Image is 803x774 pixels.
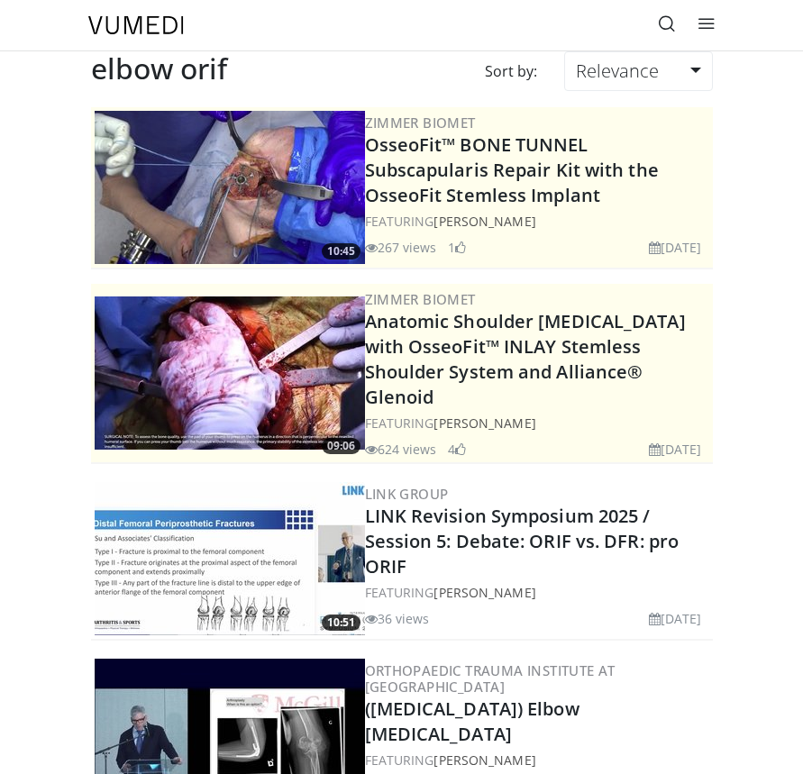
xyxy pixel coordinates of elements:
[365,485,449,503] a: LINK Group
[95,111,365,264] a: 10:45
[448,238,466,257] li: 1
[365,504,680,578] a: LINK Revision Symposium 2025 / Session 5: Debate: ORIF vs. DFR: pro ORIF
[649,609,702,628] li: [DATE]
[365,661,616,696] a: Orthopaedic Trauma Institute at [GEOGRAPHIC_DATA]
[365,751,709,769] div: FEATURING
[365,583,709,602] div: FEATURING
[365,609,430,628] li: 36 views
[365,238,437,257] li: 267 views
[365,290,476,308] a: Zimmer Biomet
[365,309,686,409] a: Anatomic Shoulder [MEDICAL_DATA] with OsseoFit™ INLAY Stemless Shoulder System and Alliance® Glenoid
[564,51,712,91] a: Relevance
[448,440,466,459] li: 4
[649,440,702,459] li: [DATE]
[433,213,535,230] a: [PERSON_NAME]
[365,114,476,132] a: Zimmer Biomet
[91,51,227,86] h2: elbow orif
[433,584,535,601] a: [PERSON_NAME]
[365,132,659,207] a: OsseoFit™ BONE TUNNEL Subscapularis Repair Kit with the OsseoFit Stemless Implant
[322,615,360,631] span: 10:51
[433,751,535,769] a: [PERSON_NAME]
[365,212,709,231] div: FEATURING
[649,238,702,257] li: [DATE]
[95,296,365,450] a: 09:06
[322,438,360,454] span: 09:06
[471,51,551,91] div: Sort by:
[365,440,437,459] li: 624 views
[88,16,184,34] img: VuMedi Logo
[365,414,709,433] div: FEATURING
[433,414,535,432] a: [PERSON_NAME]
[576,59,659,83] span: Relevance
[95,111,365,264] img: 2f1af013-60dc-4d4f-a945-c3496bd90c6e.300x170_q85_crop-smart_upscale.jpg
[322,243,360,260] span: 10:45
[95,296,365,450] img: 59d0d6d9-feca-4357-b9cd-4bad2cd35cb6.300x170_q85_crop-smart_upscale.jpg
[95,482,365,635] img: 396c6a47-3b7d-4d3c-a899-9817386b0f12.300x170_q85_crop-smart_upscale.jpg
[365,697,579,746] a: ([MEDICAL_DATA]) Elbow [MEDICAL_DATA]
[95,482,365,635] a: 10:51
